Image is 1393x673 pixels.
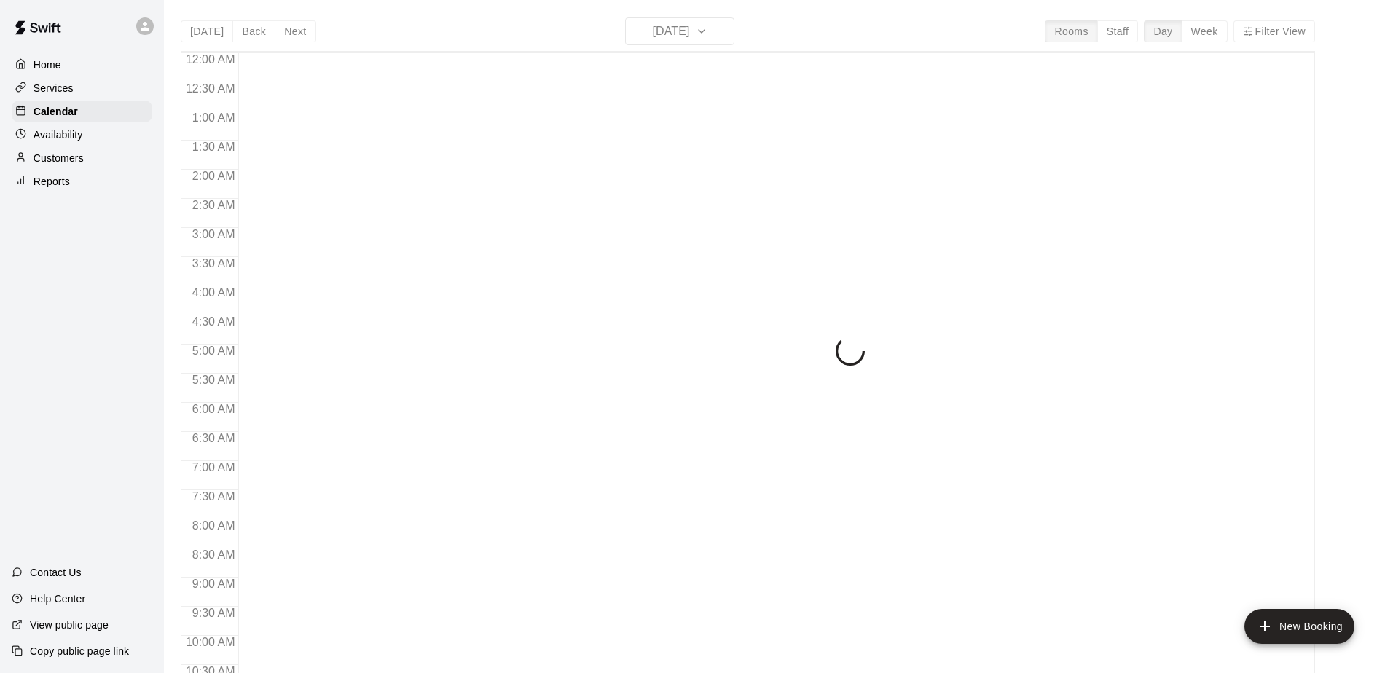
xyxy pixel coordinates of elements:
span: 3:30 AM [189,257,239,269]
a: Reports [12,170,152,192]
p: Availability [34,127,83,142]
span: 3:00 AM [189,228,239,240]
p: Help Center [30,591,85,606]
span: 6:30 AM [189,432,239,444]
span: 5:30 AM [189,374,239,386]
span: 8:30 AM [189,548,239,561]
p: View public page [30,618,109,632]
span: 6:00 AM [189,403,239,415]
a: Services [12,77,152,99]
p: Services [34,81,74,95]
span: 10:00 AM [182,636,239,648]
p: Calendar [34,104,78,119]
p: Home [34,58,61,72]
span: 4:00 AM [189,286,239,299]
span: 12:30 AM [182,82,239,95]
span: 9:30 AM [189,607,239,619]
button: add [1244,609,1354,644]
p: Customers [34,151,84,165]
a: Calendar [12,101,152,122]
a: Availability [12,124,152,146]
span: 2:30 AM [189,199,239,211]
span: 9:00 AM [189,578,239,590]
span: 1:30 AM [189,141,239,153]
span: 2:00 AM [189,170,239,182]
p: Reports [34,174,70,189]
span: 7:30 AM [189,490,239,503]
span: 8:00 AM [189,519,239,532]
span: 7:00 AM [189,461,239,473]
span: 12:00 AM [182,53,239,66]
a: Customers [12,147,152,169]
p: Contact Us [30,565,82,580]
span: 4:30 AM [189,315,239,328]
span: 5:00 AM [189,345,239,357]
p: Copy public page link [30,644,129,658]
a: Home [12,54,152,76]
span: 1:00 AM [189,111,239,124]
